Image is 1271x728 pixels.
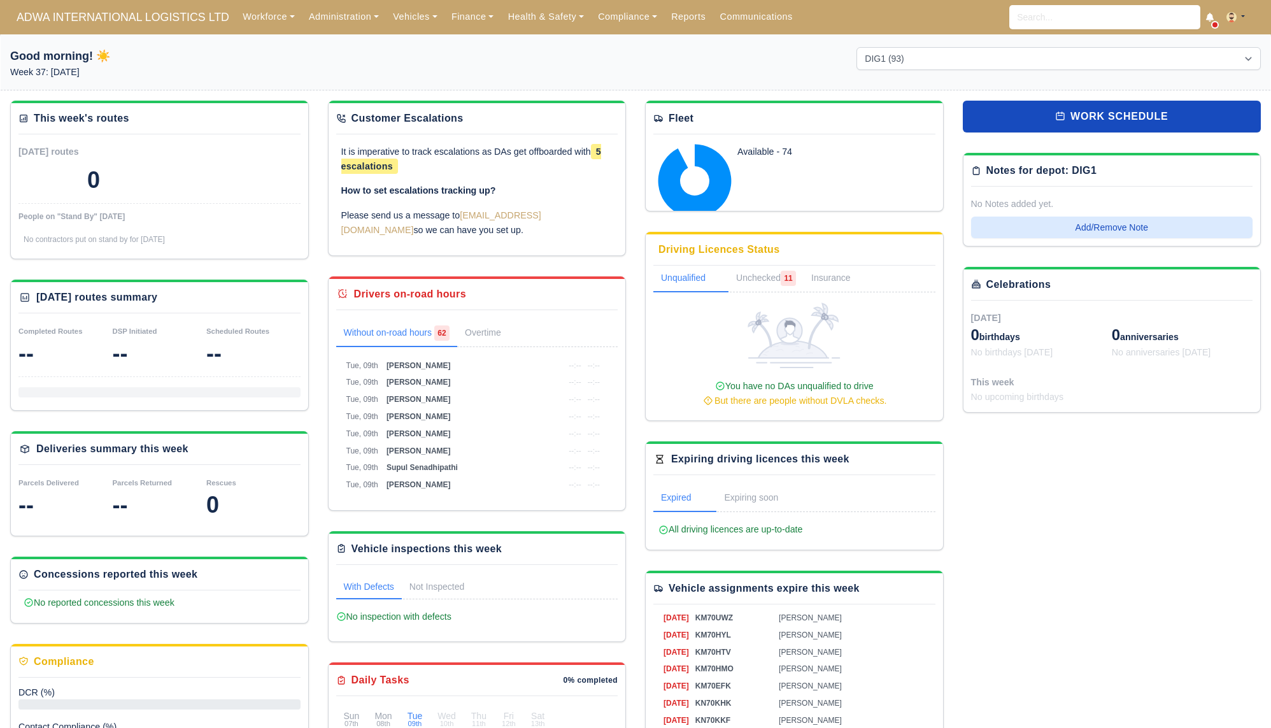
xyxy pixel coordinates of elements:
[18,145,159,159] div: [DATE] routes
[664,648,689,657] span: [DATE]
[1009,5,1200,29] input: Search...
[24,597,174,608] span: No reported concessions this week
[387,395,451,404] span: [PERSON_NAME]
[588,480,600,489] span: --:--
[18,685,301,700] div: Delivery Completion Rate
[695,648,731,657] span: KM70HTV
[664,682,689,690] span: [DATE]
[564,675,618,685] div: 0% completed
[408,720,423,727] small: 09th
[971,347,1053,357] span: No birthdays [DATE]
[531,720,545,727] small: 13th
[963,101,1261,132] a: work schedule
[501,4,591,29] a: Health & Safety
[34,567,197,582] div: Concessions reported this week
[781,271,796,286] span: 11
[716,485,804,512] a: Expiring soon
[779,631,842,639] span: [PERSON_NAME]
[695,631,731,639] span: KM70HYL
[34,111,129,126] div: This week's routes
[588,463,600,472] span: --:--
[658,524,802,534] span: All driving licences are up-to-date
[569,463,581,472] span: --:--
[971,217,1253,238] button: Add/Remove Note
[779,699,842,708] span: [PERSON_NAME]
[1112,347,1211,357] span: No anniversaries [DATE]
[434,325,450,341] span: 62
[669,111,693,126] div: Fleet
[653,266,728,292] a: Unqualified
[1207,667,1271,728] iframe: Chat Widget
[387,480,451,489] span: [PERSON_NAME]
[779,682,842,690] span: [PERSON_NAME]
[471,720,486,727] small: 11th
[346,480,378,489] span: Tue, 09th
[658,379,930,408] div: You have no DAs unqualified to drive
[664,716,689,725] span: [DATE]
[669,581,860,596] div: Vehicle assignments expire this week
[664,631,689,639] span: [DATE]
[351,541,502,557] div: Vehicle inspections this week
[971,392,1064,402] span: No upcoming birthdays
[18,341,112,366] div: --
[569,361,581,370] span: --:--
[206,327,269,335] small: Scheduled Routes
[664,699,689,708] span: [DATE]
[351,673,409,688] div: Daily Tasks
[112,492,206,518] div: --
[112,327,157,335] small: DSP Initiated
[18,479,79,487] small: Parcels Delivered
[569,395,581,404] span: --:--
[671,452,849,467] div: Expiring driving licences this week
[804,266,873,292] a: Insurance
[386,4,444,29] a: Vehicles
[18,211,301,222] div: People on "Stand By" [DATE]
[502,711,516,727] div: Fri
[206,492,300,518] div: 0
[588,429,600,438] span: --:--
[346,446,378,455] span: Tue, 09th
[336,320,458,347] a: Without on-road hours
[779,716,842,725] span: [PERSON_NAME]
[341,145,613,174] p: It is imperative to track escalations as DAs get offboarded with
[471,711,486,727] div: Thu
[346,463,378,472] span: Tue, 09th
[302,4,386,29] a: Administration
[387,378,451,387] span: [PERSON_NAME]
[236,4,302,29] a: Workforce
[695,664,734,673] span: KM70HMO
[18,492,112,518] div: --
[986,277,1051,292] div: Celebrations
[695,613,733,622] span: KM70UWZ
[344,711,360,727] div: Sun
[341,208,613,238] p: Please send us a message to so we can have you set up.
[344,720,360,727] small: 07th
[34,654,94,669] div: Compliance
[346,412,378,421] span: Tue, 09th
[971,326,979,343] span: 0
[346,378,378,387] span: Tue, 09th
[10,4,236,30] span: ADWA INTERNATIONAL LOGISTICS LTD
[664,613,689,622] span: [DATE]
[437,711,456,727] div: Wed
[346,429,378,438] span: Tue, 09th
[374,720,392,727] small: 08th
[695,682,731,690] span: KM70EFK
[658,242,780,257] div: Driving Licences Status
[341,183,613,198] p: How to set escalations tracking up?
[664,4,713,29] a: Reports
[206,341,300,366] div: --
[10,65,415,80] p: Week 37: [DATE]
[351,111,464,126] div: Customer Escalations
[36,441,188,457] div: Deliveries summary this week
[24,235,165,244] span: No contractors put on stand by for [DATE]
[10,47,415,65] h1: Good morning! ☀️
[387,463,458,472] span: Supul Senadhipathi
[374,711,392,727] div: Mon
[588,378,600,387] span: --:--
[569,429,581,438] span: --:--
[36,290,157,305] div: [DATE] routes summary
[971,377,1014,387] span: This week
[591,4,664,29] a: Compliance
[10,5,236,30] a: ADWA INTERNATIONAL LOGISTICS LTD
